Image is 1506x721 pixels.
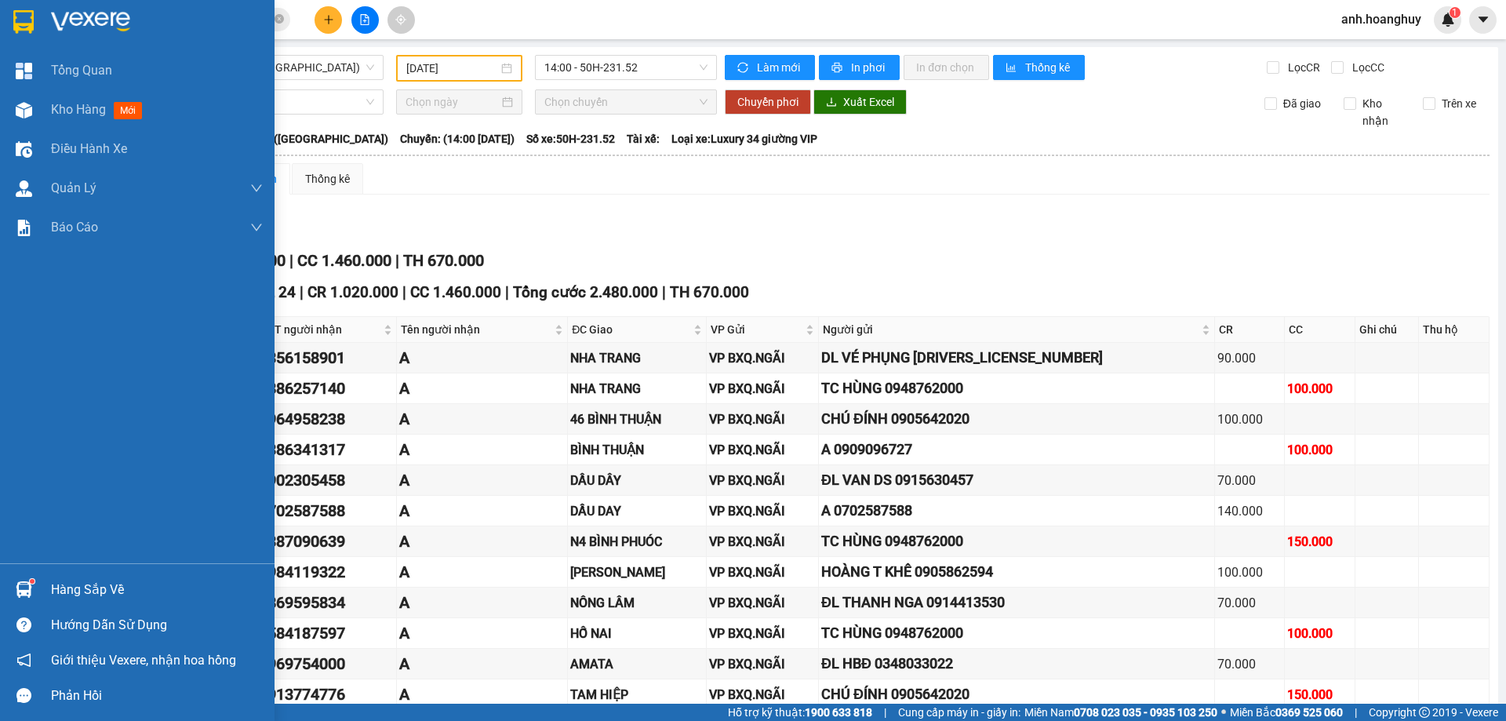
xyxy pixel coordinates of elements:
span: plus [323,14,334,25]
span: Số xe: 50H-231.52 [526,130,615,147]
td: 0913774776 [256,679,397,710]
span: down [250,182,263,195]
td: VP BXQ.NGÃI [707,343,819,373]
span: file-add [359,14,370,25]
span: SĐT người nhận [260,321,380,338]
span: TH 670.000 [403,251,484,270]
span: CR 1.020.000 [307,283,398,301]
td: 0386341317 [256,435,397,465]
div: 150.000 [1287,532,1352,552]
span: download [826,96,837,109]
div: 0386341317 [259,438,394,462]
td: 0984119322 [256,557,397,588]
div: 150.000 [1287,685,1352,705]
span: Điều hành xe [51,139,127,158]
div: VP BXQ.NGÃI [709,379,816,399]
button: caret-down [1469,6,1497,34]
div: A [399,407,565,432]
button: printerIn phơi [819,55,900,80]
div: A [399,652,565,676]
div: VP BXQ.NGÃI [709,654,816,674]
span: 14:00 - 50H-231.52 [544,56,708,79]
div: A [399,346,565,370]
span: Miền Nam [1024,704,1217,721]
div: DẦU DÂY [570,471,703,490]
div: 100.000 [1287,379,1352,399]
div: TC HÙNG 0948762000 [821,377,1212,399]
button: file-add [351,6,379,34]
td: VP BXQ.NGÃI [707,588,819,618]
div: 0584187597 [259,621,394,646]
div: N4 BÌNH PHUÓC [570,532,703,552]
span: Tổng cước 2.480.000 [513,283,658,301]
div: Hàng sắp về [51,578,263,602]
td: A [397,618,568,649]
td: A [397,588,568,618]
span: Quản Lý [51,178,96,198]
div: Hướng dẫn sử dụng [51,614,263,637]
td: A [397,465,568,496]
span: SL 24 [257,283,296,301]
td: 0886257140 [256,373,397,404]
div: A [399,621,565,646]
div: A [399,530,565,554]
div: AMATA [570,654,703,674]
div: 0969754000 [259,652,394,676]
div: A [399,468,565,493]
span: TH 670.000 [670,283,749,301]
span: Cung cấp máy in - giấy in: [898,704,1020,721]
td: 0902305458 [256,465,397,496]
img: icon-new-feature [1441,13,1455,27]
div: ĐL THANH NGA 0914413530 [821,592,1212,614]
div: 100.000 [1217,410,1282,429]
span: Lọc CR [1282,59,1322,76]
td: VP BXQ.NGÃI [707,557,819,588]
span: sync [737,62,751,75]
button: Chuyển phơi [725,89,811,115]
div: A 0909096727 [821,439,1212,461]
span: Chọn chuyến [544,90,708,114]
span: Thống kê [1025,59,1072,76]
span: Kho hàng [51,102,106,117]
div: 100.000 [1287,440,1352,460]
td: A [397,343,568,373]
div: VP BXQ.NGÃI [709,532,816,552]
div: VP BXQ.NGÃI [709,440,816,460]
span: Xuất Excel [843,93,894,111]
img: warehouse-icon [16,102,32,118]
div: DẦU DAY [570,501,703,521]
span: Báo cáo [51,217,98,237]
div: 0869595834 [259,591,394,615]
div: A [399,438,565,462]
div: VP BXQ.NGÃI [709,410,816,429]
td: 0356158901 [256,343,397,373]
span: close-circle [275,14,284,24]
span: copyright [1419,707,1430,718]
div: VP BXQ.NGÃI [709,624,816,643]
div: 100.000 [1287,624,1352,643]
td: A [397,373,568,404]
div: VP BXQ.NGÃI [709,563,816,582]
div: HOÀNG T KHÊ 0905862594 [821,561,1212,583]
button: downloadXuất Excel [813,89,907,115]
span: Trên xe [1435,95,1482,112]
span: Kho nhận [1356,95,1411,129]
span: | [300,283,304,301]
span: | [395,251,399,270]
td: 0584187597 [256,618,397,649]
th: Thu hộ [1419,317,1490,343]
span: printer [831,62,845,75]
td: 0869595834 [256,588,397,618]
td: VP BXQ.NGÃI [707,435,819,465]
div: 100.000 [1217,563,1282,582]
th: Ghi chú [1355,317,1419,343]
span: | [1355,704,1357,721]
td: A [397,526,568,557]
div: 0886257140 [259,377,394,401]
span: VP Gửi [711,321,802,338]
div: 0387090639 [259,530,394,554]
img: solution-icon [16,220,32,236]
td: A [397,679,568,710]
img: warehouse-icon [16,141,32,158]
td: VP BXQ.NGÃI [707,679,819,710]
